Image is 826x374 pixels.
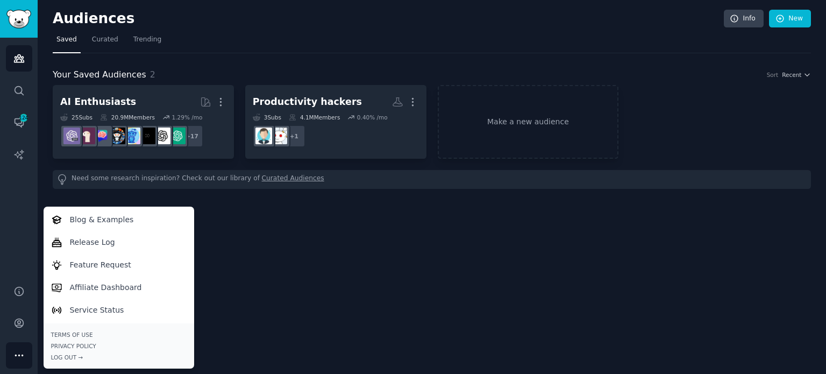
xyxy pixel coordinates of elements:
[724,10,764,28] a: Info
[438,85,619,159] a: Make a new audience
[45,208,192,231] a: Blog & Examples
[53,85,234,159] a: AI Enthusiasts25Subs20.9MMembers1.29% /mo+17ChatGPTOpenAIArtificialInteligenceartificialaiArtChat...
[130,31,165,53] a: Trending
[181,125,203,147] div: + 17
[169,128,186,144] img: ChatGPT
[45,231,192,253] a: Release Log
[51,331,187,338] a: Terms of Use
[45,299,192,321] a: Service Status
[70,214,134,225] p: Blog & Examples
[70,282,142,293] p: Affiliate Dashboard
[79,128,95,144] img: LocalLLaMA
[767,71,779,79] div: Sort
[53,31,81,53] a: Saved
[51,354,187,361] div: Log Out →
[262,174,324,185] a: Curated Audiences
[45,276,192,299] a: Affiliate Dashboard
[154,128,170,144] img: OpenAI
[782,71,811,79] button: Recent
[19,114,29,122] span: 124
[769,10,811,28] a: New
[45,253,192,276] a: Feature Request
[245,85,426,159] a: Productivity hackers3Subs4.1MMembers0.40% /mo+1productivitybutleroy
[6,10,31,29] img: GummySearch logo
[51,342,187,350] a: Privacy Policy
[253,95,362,109] div: Productivity hackers
[253,114,281,121] div: 3 Sub s
[139,128,155,144] img: ArtificialInteligence
[109,128,125,144] img: aiArt
[92,35,118,45] span: Curated
[88,31,122,53] a: Curated
[60,95,136,109] div: AI Enthusiasts
[283,125,305,147] div: + 1
[53,68,146,82] span: Your Saved Audiences
[70,237,115,248] p: Release Log
[56,35,77,45] span: Saved
[782,71,801,79] span: Recent
[53,10,724,27] h2: Audiences
[133,35,161,45] span: Trending
[60,114,92,121] div: 25 Sub s
[63,128,80,144] img: ChatGPTPro
[150,69,155,80] span: 2
[53,170,811,189] div: Need some research inspiration? Check out our library of
[255,128,272,144] img: butleroy
[357,114,388,121] div: 0.40 % /mo
[6,109,32,136] a: 124
[270,128,287,144] img: productivity
[289,114,340,121] div: 4.1M Members
[70,305,124,316] p: Service Status
[100,114,155,121] div: 20.9M Members
[124,128,140,144] img: artificial
[172,114,202,121] div: 1.29 % /mo
[70,259,131,271] p: Feature Request
[94,128,110,144] img: ChatGPTPromptGenius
